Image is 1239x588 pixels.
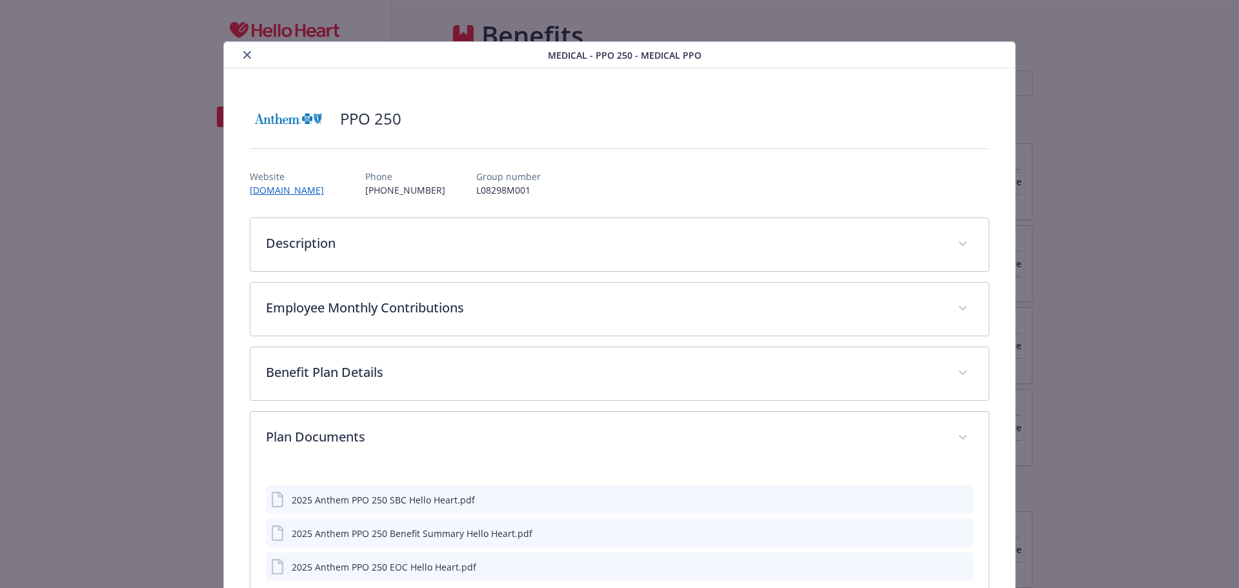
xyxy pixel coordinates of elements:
[266,363,943,382] p: Benefit Plan Details
[250,184,334,196] a: [DOMAIN_NAME]
[476,183,541,197] p: L08298M001
[956,493,968,507] button: preview file
[292,493,475,507] div: 2025 Anthem PPO 250 SBC Hello Heart.pdf
[365,183,445,197] p: [PHONE_NUMBER]
[936,493,946,507] button: download file
[476,170,541,183] p: Group number
[548,48,701,62] span: Medical - PPO 250 - Medical PPO
[292,560,476,574] div: 2025 Anthem PPO 250 EOC Hello Heart.pdf
[956,560,968,574] button: preview file
[266,298,943,318] p: Employee Monthly Contributions
[365,170,445,183] p: Phone
[266,427,943,447] p: Plan Documents
[250,218,989,271] div: Description
[936,560,946,574] button: download file
[239,47,255,63] button: close
[250,170,334,183] p: Website
[250,283,989,336] div: Employee Monthly Contributions
[936,527,946,540] button: download file
[266,234,943,253] p: Description
[956,527,968,540] button: preview file
[292,527,532,540] div: 2025 Anthem PPO 250 Benefit Summary Hello Heart.pdf
[340,108,401,130] h2: PPO 250
[250,347,989,400] div: Benefit Plan Details
[250,412,989,465] div: Plan Documents
[250,99,327,138] img: Anthem Blue Cross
